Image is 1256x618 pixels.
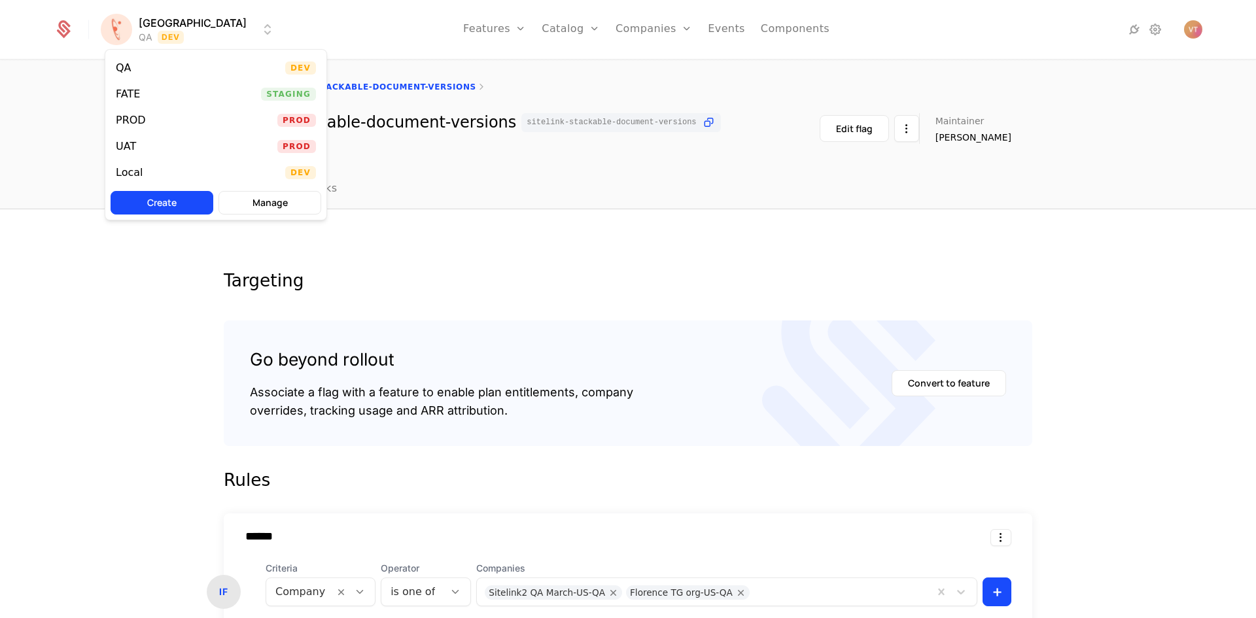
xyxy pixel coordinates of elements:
[116,141,136,152] div: UAT
[277,140,316,153] span: Prod
[116,63,131,73] div: QA
[285,166,316,179] span: Dev
[111,191,213,215] button: Create
[277,114,316,127] span: Prod
[285,61,316,75] span: Dev
[116,115,146,126] div: PROD
[116,89,140,99] div: FATE
[261,88,316,101] span: Staging
[116,167,143,178] div: Local
[218,191,321,215] button: Manage
[105,49,327,220] div: Select environment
